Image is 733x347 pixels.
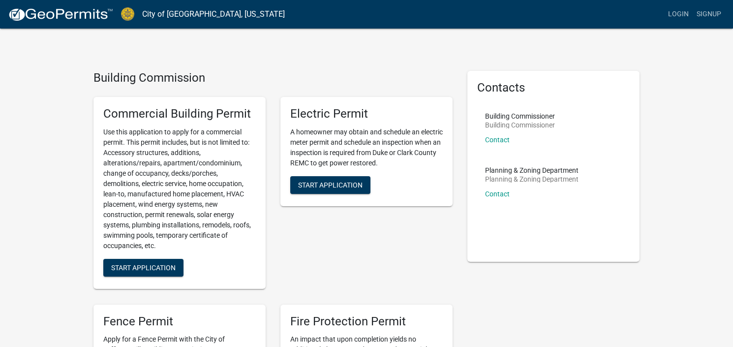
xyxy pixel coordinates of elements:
img: City of Jeffersonville, Indiana [121,7,134,21]
h5: Commercial Building Permit [103,107,256,121]
a: Contact [485,136,510,144]
p: Building Commissioner [485,122,555,128]
p: A homeowner may obtain and schedule an electric meter permit and schedule an inspection when an i... [290,127,443,168]
p: Planning & Zoning Department [485,176,579,183]
a: Contact [485,190,510,198]
p: Planning & Zoning Department [485,167,579,174]
button: Start Application [103,259,183,277]
p: Use this application to apply for a commercial permit. This permit includes, but is not limited t... [103,127,256,251]
span: Start Application [111,263,176,271]
a: Signup [693,5,725,24]
span: Start Application [298,181,363,189]
button: Start Application [290,176,370,194]
a: City of [GEOGRAPHIC_DATA], [US_STATE] [142,6,285,23]
a: Login [664,5,693,24]
h5: Fence Permit [103,315,256,329]
p: Building Commissioner [485,113,555,120]
h5: Electric Permit [290,107,443,121]
h5: Contacts [477,81,630,95]
h4: Building Commission [93,71,453,85]
h5: Fire Protection Permit [290,315,443,329]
